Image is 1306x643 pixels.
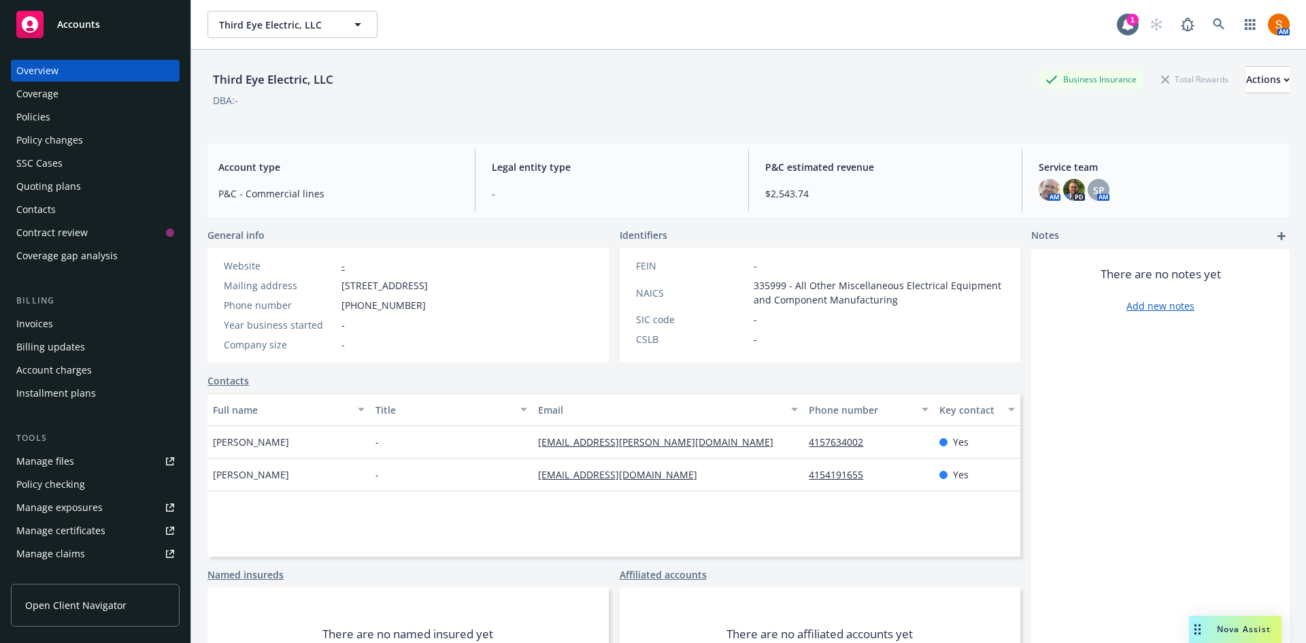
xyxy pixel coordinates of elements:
[1101,266,1221,282] span: There are no notes yet
[11,520,180,542] a: Manage certificates
[11,294,180,308] div: Billing
[11,336,180,358] a: Billing updates
[636,312,748,327] div: SIC code
[224,278,336,293] div: Mailing address
[207,11,378,38] button: Third Eye Electric, LLC
[1217,623,1271,635] span: Nova Assist
[11,106,180,128] a: Policies
[16,313,53,335] div: Invoices
[16,129,83,151] div: Policy changes
[1093,183,1105,197] span: SP
[213,467,289,482] span: [PERSON_NAME]
[207,374,249,388] a: Contacts
[11,83,180,105] a: Coverage
[1189,616,1206,643] div: Drag to move
[207,71,339,88] div: Third Eye Electric, LLC
[11,566,180,588] a: Manage BORs
[726,626,913,642] span: There are no affiliated accounts yet
[224,337,336,352] div: Company size
[11,245,180,267] a: Coverage gap analysis
[218,186,458,201] span: P&C - Commercial lines
[224,298,336,312] div: Phone number
[492,186,732,201] span: -
[11,176,180,197] a: Quoting plans
[1039,71,1143,88] div: Business Insurance
[16,222,88,244] div: Contract review
[16,152,63,174] div: SSC Cases
[16,245,118,267] div: Coverage gap analysis
[1246,67,1290,93] div: Actions
[341,298,426,312] span: [PHONE_NUMBER]
[1246,66,1290,93] button: Actions
[1031,228,1059,244] span: Notes
[809,468,874,481] a: 4154191655
[538,435,784,448] a: [EMAIL_ADDRESS][PERSON_NAME][DOMAIN_NAME]
[375,435,379,449] span: -
[754,278,1005,307] span: 335999 - All Other Miscellaneous Electrical Equipment and Component Manufacturing
[809,435,874,448] a: 4157634002
[16,520,105,542] div: Manage certificates
[370,393,533,426] button: Title
[934,393,1020,426] button: Key contact
[1126,299,1194,313] a: Add new notes
[538,468,708,481] a: [EMAIL_ADDRESS][DOMAIN_NAME]
[11,152,180,174] a: SSC Cases
[754,259,757,273] span: -
[207,393,370,426] button: Full name
[11,382,180,404] a: Installment plans
[636,286,748,300] div: NAICS
[11,313,180,335] a: Invoices
[1237,11,1264,38] a: Switch app
[16,566,80,588] div: Manage BORs
[16,60,58,82] div: Overview
[11,60,180,82] a: Overview
[939,403,1000,417] div: Key contact
[207,228,265,242] span: General info
[375,403,512,417] div: Title
[11,129,180,151] a: Policy changes
[341,259,345,272] a: -
[1273,228,1290,244] a: add
[213,93,238,108] div: DBA: -
[1174,11,1201,38] a: Report a Bug
[1154,71,1235,88] div: Total Rewards
[11,199,180,220] a: Contacts
[11,450,180,472] a: Manage files
[16,176,81,197] div: Quoting plans
[16,359,92,381] div: Account charges
[538,403,783,417] div: Email
[11,474,180,495] a: Policy checking
[1126,14,1139,26] div: 1
[16,474,85,495] div: Policy checking
[765,160,1005,174] span: P&C estimated revenue
[1189,616,1282,643] button: Nova Assist
[16,83,58,105] div: Coverage
[1039,160,1279,174] span: Service team
[341,337,345,352] span: -
[16,543,85,565] div: Manage claims
[636,259,748,273] div: FEIN
[16,450,74,472] div: Manage files
[1268,14,1290,35] img: photo
[11,222,180,244] a: Contract review
[322,626,493,642] span: There are no named insured yet
[11,431,180,445] div: Tools
[1063,179,1085,201] img: photo
[809,403,913,417] div: Phone number
[1039,179,1060,201] img: photo
[16,336,85,358] div: Billing updates
[16,106,50,128] div: Policies
[1205,11,1233,38] a: Search
[803,393,933,426] button: Phone number
[341,278,428,293] span: [STREET_ADDRESS]
[341,318,345,332] span: -
[11,497,180,518] a: Manage exposures
[16,382,96,404] div: Installment plans
[218,160,458,174] span: Account type
[11,359,180,381] a: Account charges
[533,393,803,426] button: Email
[754,332,757,346] span: -
[207,567,284,582] a: Named insureds
[16,497,103,518] div: Manage exposures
